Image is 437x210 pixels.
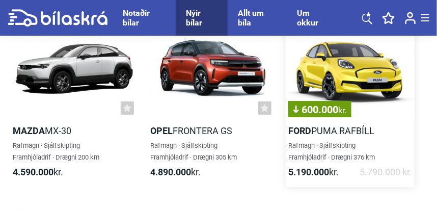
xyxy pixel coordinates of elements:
a: Allt um bíla [238,8,277,28]
span: kr. [288,166,339,178]
span: Rafmagn · Sjálfskipting Framhjóladrif · Drægni 305 km [151,142,237,161]
span: Rafmagn · Sjálfskipting Framhjóladrif · Drægni 376 km [288,142,375,161]
b: 4.890.000 [151,167,192,177]
h2: Puma rafbíll [286,125,415,137]
b: 4.590.000 [13,167,53,177]
span: 5.790.000 kr. [360,166,412,178]
a: Nýir bílar [186,8,217,28]
b: Opel [151,125,173,136]
a: Notaðir bílar [123,8,166,28]
span: kr. [338,106,346,115]
a: Brimborg600.000kr.FordPuma rafbíllRafmagn · SjálfskiptingFramhjóladrif · Drægni 376 km5.190.000kr... [286,17,415,187]
h2: Frontera GS [148,125,277,137]
b: 5.190.000 [288,167,329,177]
span: kr. [13,166,63,178]
span: Rafmagn · Sjálfskipting Framhjóladrif · Drægni 200 km [13,142,99,161]
b: Ford [288,125,311,136]
h2: MX-30 [10,125,139,137]
span: 600.000 [293,104,346,115]
img: user-login.svg [405,12,416,24]
a: Um okkur [297,8,332,28]
b: Mazda [13,125,45,136]
a: MazdaMX-30Rafmagn · SjálfskiptingFramhjóladrif · Drægni 200 km4.590.000kr. [10,17,139,187]
a: OpelFrontera GSRafmagn · SjálfskiptingFramhjóladrif · Drægni 305 km4.890.000kr. [148,17,277,187]
span: kr. [151,166,201,178]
